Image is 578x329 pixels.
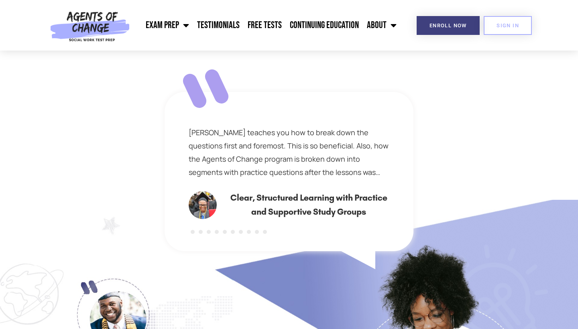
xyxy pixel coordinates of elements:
[484,16,532,35] a: SIGN IN
[244,15,286,35] a: Free Tests
[429,23,467,28] span: Enroll Now
[228,191,389,219] h3: Clear, Structured Learning with Practice and Supportive Study Groups
[497,23,519,28] span: SIGN IN
[193,15,244,35] a: Testimonials
[142,15,193,35] a: Exam Prep
[134,15,401,35] nav: Menu
[363,15,401,35] a: About
[286,15,363,35] a: Continuing Education
[189,126,389,179] div: [PERSON_NAME] teaches you how to break down the questions first and foremost. This is so benefici...
[417,16,480,35] a: Enroll Now
[189,191,217,219] img: 44511 (1) – Patrice Bates (1)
